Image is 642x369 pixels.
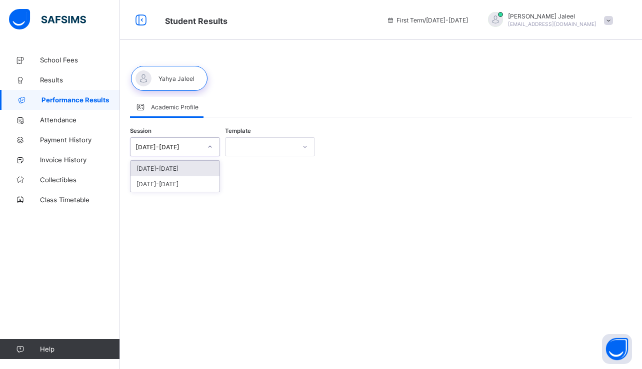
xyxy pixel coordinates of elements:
span: Session [130,127,151,134]
span: Performance Results [41,96,120,104]
span: Attendance [40,116,120,124]
span: Class Timetable [40,196,120,204]
span: Payment History [40,136,120,144]
div: [DATE]-[DATE] [130,161,219,176]
span: Invoice History [40,156,120,164]
button: Open asap [602,334,632,364]
span: Collectibles [40,176,120,184]
span: Results [40,76,120,84]
span: [EMAIL_ADDRESS][DOMAIN_NAME] [508,21,596,27]
div: [DATE]-[DATE] [130,176,219,192]
span: session/term information [386,16,468,24]
span: Academic Profile [151,103,198,111]
span: Help [40,345,119,353]
span: School Fees [40,56,120,64]
div: [DATE]-[DATE] [135,143,201,151]
span: [PERSON_NAME] Jaleel [508,12,596,20]
span: Template [225,127,251,134]
div: SaifJaleel [478,12,618,28]
img: safsims [9,9,86,30]
span: Student Results [165,16,227,26]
